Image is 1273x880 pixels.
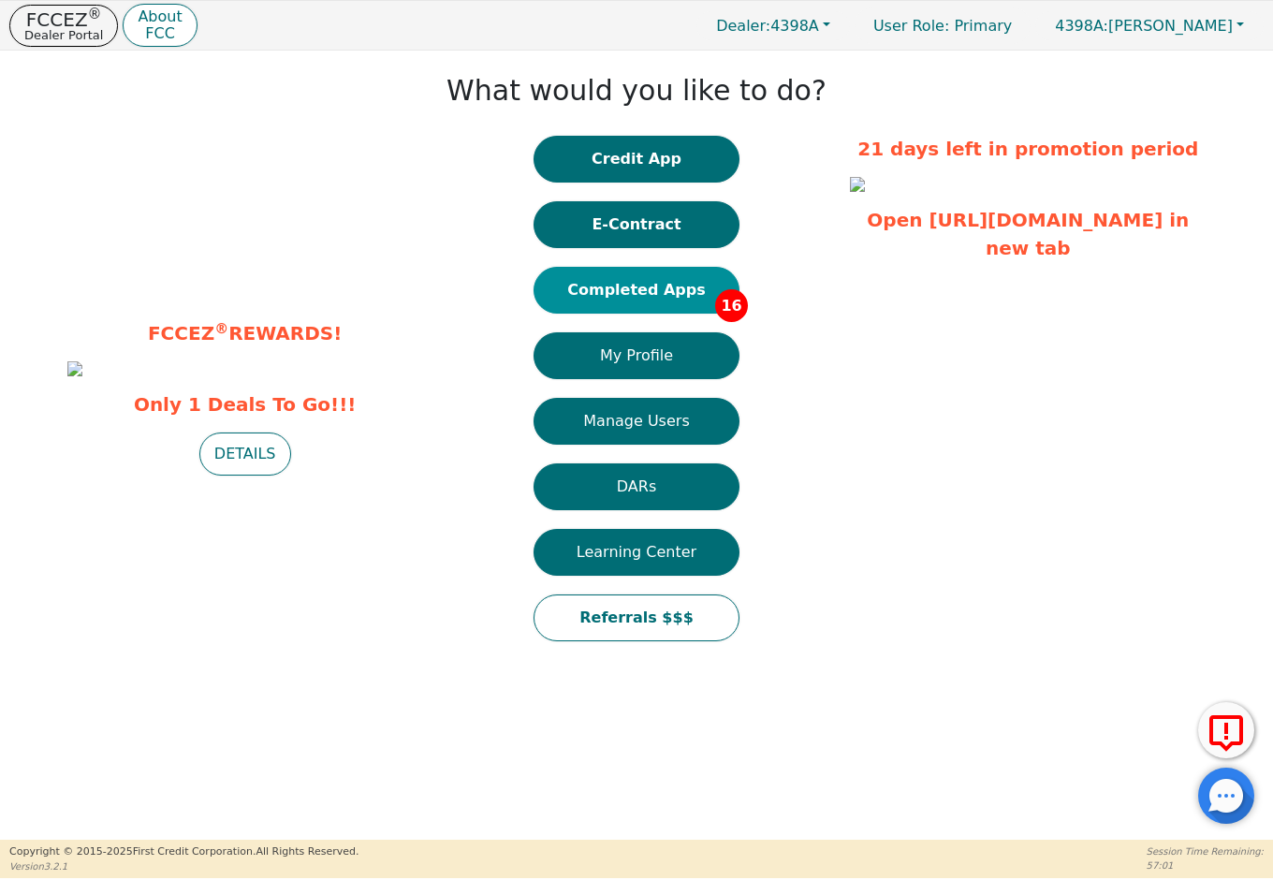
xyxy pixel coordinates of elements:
[873,17,949,35] span: User Role :
[534,398,739,445] button: Manage Users
[850,177,865,192] img: 7d5f56b9-4926-44ea-a639-cd7aa3ea46b9
[534,529,739,576] button: Learning Center
[9,859,358,873] p: Version 3.2.1
[855,7,1031,44] a: User Role: Primary
[123,4,197,48] button: AboutFCC
[534,136,739,183] button: Credit App
[850,135,1206,163] p: 21 days left in promotion period
[534,594,739,641] button: Referrals $$$
[696,11,850,40] button: Dealer:4398A
[855,7,1031,44] p: Primary
[24,29,103,41] p: Dealer Portal
[1147,844,1264,858] p: Session Time Remaining:
[256,845,358,858] span: All Rights Reserved.
[534,267,739,314] button: Completed Apps16
[715,289,748,322] span: 16
[534,463,739,510] button: DARs
[9,5,118,47] button: FCCEZ®Dealer Portal
[1198,702,1254,758] button: Report Error to FCC
[446,74,827,108] h1: What would you like to do?
[24,10,103,29] p: FCCEZ
[1035,11,1264,40] button: 4398A:[PERSON_NAME]
[88,6,102,22] sup: ®
[716,17,819,35] span: 4398A
[867,209,1189,259] a: Open [URL][DOMAIN_NAME] in new tab
[67,390,423,418] span: Only 1 Deals To Go!!!
[138,9,182,24] p: About
[1055,17,1108,35] span: 4398A:
[1147,858,1264,873] p: 57:01
[138,26,182,41] p: FCC
[1055,17,1233,35] span: [PERSON_NAME]
[214,320,228,337] sup: ®
[67,361,82,376] img: e8296359-4065-4225-96a3-e11adb19fb24
[67,319,423,347] p: FCCEZ REWARDS!
[534,332,739,379] button: My Profile
[9,844,358,860] p: Copyright © 2015- 2025 First Credit Corporation.
[716,17,770,35] span: Dealer:
[199,433,291,476] button: DETAILS
[534,201,739,248] button: E-Contract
